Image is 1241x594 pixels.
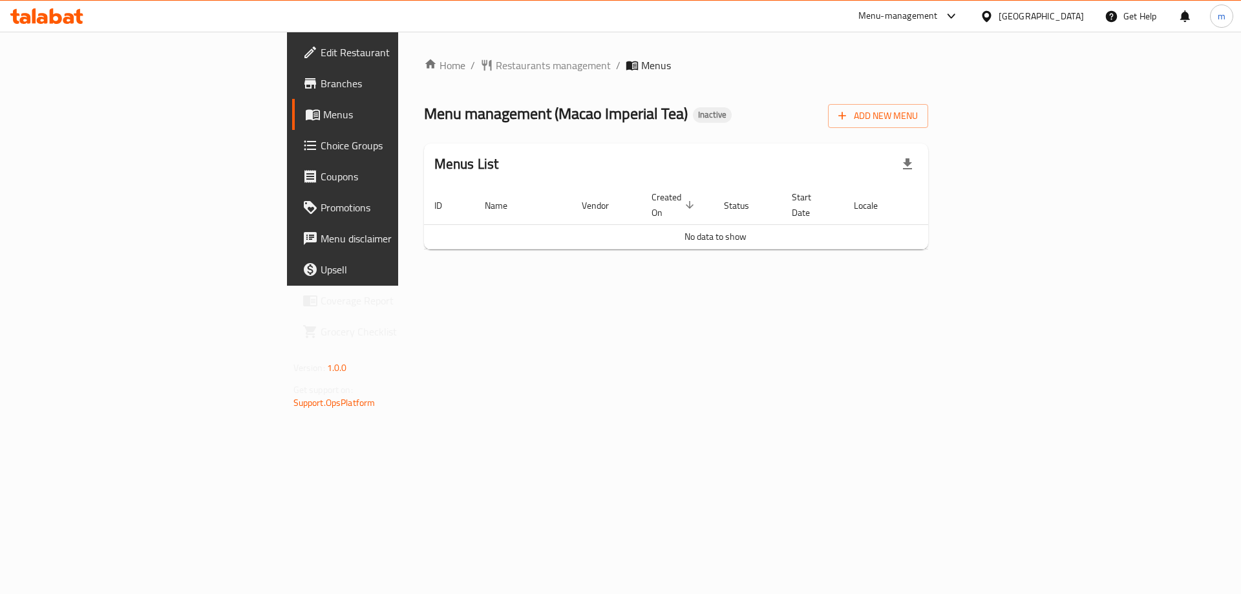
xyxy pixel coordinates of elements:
[652,189,698,220] span: Created On
[424,186,1007,249] table: enhanced table
[321,231,484,246] span: Menu disclaimer
[293,359,325,376] span: Version:
[292,99,494,130] a: Menus
[434,154,499,174] h2: Menus List
[828,104,928,128] button: Add New Menu
[292,161,494,192] a: Coupons
[292,37,494,68] a: Edit Restaurant
[496,58,611,73] span: Restaurants management
[693,109,732,120] span: Inactive
[323,107,484,122] span: Menus
[910,186,1007,225] th: Actions
[292,192,494,223] a: Promotions
[424,99,688,128] span: Menu management ( Macao Imperial Tea )
[480,58,611,73] a: Restaurants management
[684,228,747,245] span: No data to show
[321,324,484,339] span: Grocery Checklist
[892,149,923,180] div: Export file
[424,58,929,73] nav: breadcrumb
[693,107,732,123] div: Inactive
[321,169,484,184] span: Coupons
[999,9,1084,23] div: [GEOGRAPHIC_DATA]
[321,262,484,277] span: Upsell
[854,198,895,213] span: Locale
[292,316,494,347] a: Grocery Checklist
[582,198,626,213] span: Vendor
[641,58,671,73] span: Menus
[293,381,353,398] span: Get support on:
[321,76,484,91] span: Branches
[321,200,484,215] span: Promotions
[321,138,484,153] span: Choice Groups
[321,293,484,308] span: Coverage Report
[292,130,494,161] a: Choice Groups
[616,58,620,73] li: /
[858,8,938,24] div: Menu-management
[485,198,524,213] span: Name
[293,394,376,411] a: Support.OpsPlatform
[792,189,828,220] span: Start Date
[1218,9,1225,23] span: m
[292,223,494,254] a: Menu disclaimer
[292,285,494,316] a: Coverage Report
[838,108,918,124] span: Add New Menu
[724,198,766,213] span: Status
[292,68,494,99] a: Branches
[434,198,459,213] span: ID
[321,45,484,60] span: Edit Restaurant
[327,359,347,376] span: 1.0.0
[292,254,494,285] a: Upsell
